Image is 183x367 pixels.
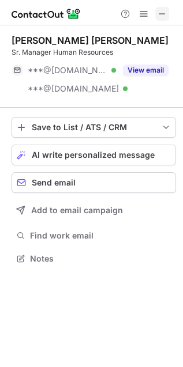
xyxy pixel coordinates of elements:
button: Reveal Button [123,65,169,76]
div: Save to List / ATS / CRM [32,123,156,132]
button: Find work email [12,228,176,244]
span: Find work email [30,230,171,241]
span: Notes [30,254,171,264]
span: Add to email campaign [31,206,123,215]
img: ContactOut v5.3.10 [12,7,81,21]
span: ***@[DOMAIN_NAME] [28,84,119,94]
span: AI write personalized message [32,150,155,160]
span: Send email [32,178,76,187]
button: save-profile-one-click [12,117,176,138]
button: AI write personalized message [12,145,176,165]
button: Send email [12,172,176,193]
div: [PERSON_NAME] [PERSON_NAME] [12,35,169,46]
span: ***@[DOMAIN_NAME] [28,65,107,75]
button: Add to email campaign [12,200,176,221]
button: Notes [12,251,176,267]
div: Sr. Manager Human Resources [12,47,176,58]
